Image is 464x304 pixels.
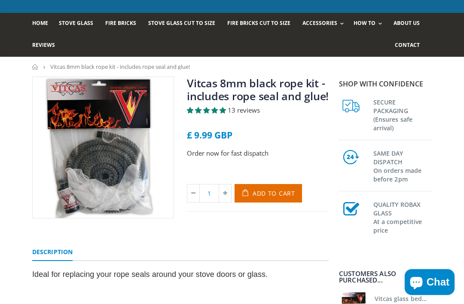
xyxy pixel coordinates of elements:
a: How To [354,13,386,35]
a: Vitcas 8mm black rope kit - includes rope seal and glue! [187,76,329,103]
span: Fire Bricks Cut To Size [227,19,290,27]
span: How To [354,19,375,27]
a: Reviews [32,35,61,57]
a: Home [32,13,55,35]
p: Order now for fast dispatch [187,148,329,158]
a: Home [32,64,39,70]
h3: SECURE PACKAGING (Ensures safe arrival) [373,96,432,132]
span: Reviews [32,41,55,49]
inbox-online-store-chat: Shopify online store chat [402,269,457,297]
a: Accessories [302,13,348,35]
span: £ 9.99 GBP [187,129,232,141]
a: Description [32,244,73,261]
img: Stove-Rope-REPLACEMENT-KIT-Black_4a8f264a-14fa-4fcc-bcb7-2804295c6cf1_800x_crop_center.jpg [33,77,174,218]
span: Home [32,19,48,27]
button: Add to Cart [235,184,302,203]
span: About us [394,19,420,27]
p: Shop with confidence [339,79,432,89]
span: Ideal for replacing your rope seals around your stove doors or glass. [32,270,268,279]
h3: SAME DAY DISPATCH On orders made before 2pm [373,147,432,184]
div: Customers also purchased... [339,270,432,283]
span: Vitcas 8mm black rope kit - includes rope seal and glue! [50,63,190,71]
span: Fire Bricks [105,19,136,27]
a: Contact [395,35,426,57]
span: 13 reviews [228,106,260,114]
span: Stove Glass [59,19,93,27]
span: Accessories [302,19,337,27]
a: About us [394,13,426,35]
h3: QUALITY ROBAX GLASS At a competitive price [373,199,432,235]
a: Stove Glass [59,13,100,35]
a: Fire Bricks [105,13,143,35]
span: 4.77 stars [187,106,228,114]
a: Fire Bricks Cut To Size [227,13,297,35]
a: Stove Glass Cut To Size [148,13,221,35]
span: Stove Glass Cut To Size [148,19,215,27]
span: Contact [395,41,420,49]
span: Add to Cart [253,189,295,197]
